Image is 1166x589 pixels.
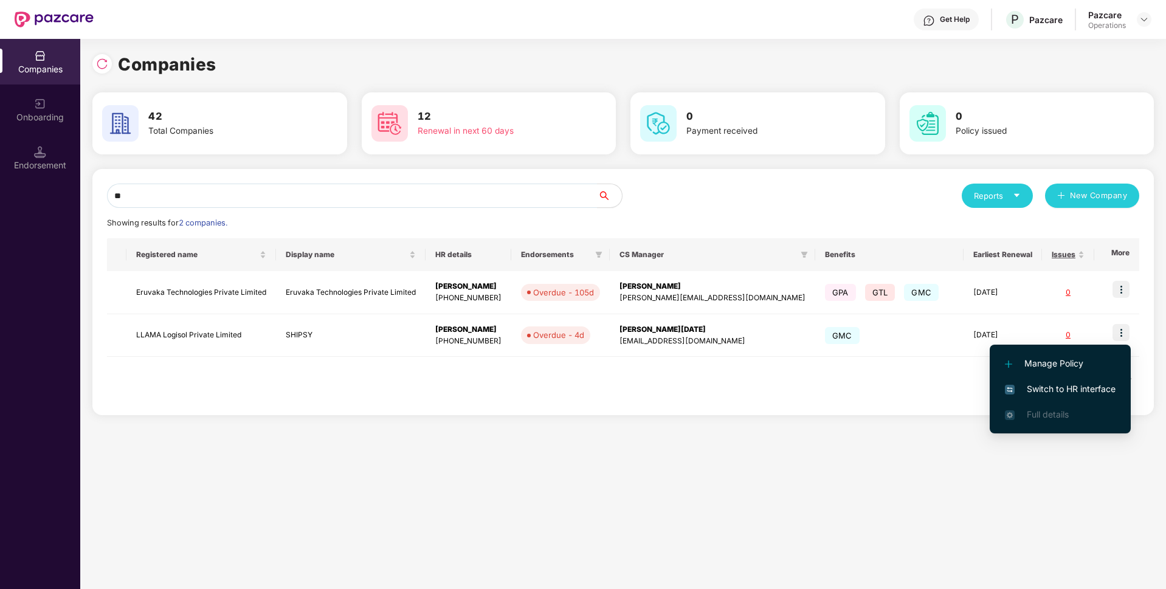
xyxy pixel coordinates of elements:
[521,250,590,260] span: Endorsements
[640,105,677,142] img: svg+xml;base64,PHN2ZyB4bWxucz0iaHR0cDovL3d3dy53My5vcmcvMjAwMC9zdmciIHdpZHRoPSI2MCIgaGVpZ2h0PSI2MC...
[533,329,584,341] div: Overdue - 4d
[1042,238,1094,271] th: Issues
[1029,14,1063,26] div: Pazcare
[1045,184,1139,208] button: plusNew Company
[435,292,502,304] div: [PHONE_NUMBER]
[1057,191,1065,201] span: plus
[1005,360,1012,368] img: svg+xml;base64,PHN2ZyB4bWxucz0iaHR0cDovL3d3dy53My5vcmcvMjAwMC9zdmciIHdpZHRoPSIxMi4yMDEiIGhlaWdodD...
[418,109,571,125] h3: 12
[597,191,622,201] span: search
[597,184,623,208] button: search
[619,336,806,347] div: [EMAIL_ADDRESS][DOMAIN_NAME]
[126,314,276,357] td: LLAMA Logisol Private Limited
[686,125,840,138] div: Payment received
[371,105,408,142] img: svg+xml;base64,PHN2ZyB4bWxucz0iaHR0cDovL3d3dy53My5vcmcvMjAwMC9zdmciIHdpZHRoPSI2MCIgaGVpZ2h0PSI2MC...
[276,271,426,314] td: Eruvaka Technologies Private Limited
[593,247,605,262] span: filter
[1070,190,1128,202] span: New Company
[1102,238,1139,271] th: More
[956,125,1109,138] div: Policy issued
[1027,409,1069,419] span: Full details
[15,12,94,27] img: New Pazcare Logo
[1005,357,1116,370] span: Manage Policy
[825,284,856,301] span: GPA
[34,146,46,158] img: svg+xml;base64,PHN2ZyB3aWR0aD0iMTQuNSIgaGVpZ2h0PSIxNC41IiB2aWV3Qm94PSIwIDAgMTYgMTYiIGZpbGw9Im5vbm...
[1052,250,1075,260] span: Issues
[1005,382,1116,396] span: Switch to HR interface
[96,58,108,70] img: svg+xml;base64,PHN2ZyBpZD0iUmVsb2FkLTMyeDMyIiB4bWxucz0iaHR0cDovL3d3dy53My5vcmcvMjAwMC9zdmciIHdpZH...
[619,324,806,336] div: [PERSON_NAME][DATE]
[909,105,946,142] img: svg+xml;base64,PHN2ZyB4bWxucz0iaHR0cDovL3d3dy53My5vcmcvMjAwMC9zdmciIHdpZHRoPSI2MCIgaGVpZ2h0PSI2MC...
[595,251,602,258] span: filter
[1088,9,1126,21] div: Pazcare
[118,51,216,78] h1: Companies
[426,238,511,271] th: HR details
[1052,287,1085,298] div: 0
[148,125,302,138] div: Total Companies
[107,218,227,227] span: Showing results for
[1113,281,1130,298] img: icon
[1139,15,1149,24] img: svg+xml;base64,PHN2ZyBpZD0iRHJvcGRvd24tMzJ4MzIiIHhtbG5zPSJodHRwOi8vd3d3LnczLm9yZy8yMDAwL3N2ZyIgd2...
[974,190,1021,202] div: Reports
[798,247,810,262] span: filter
[619,250,796,260] span: CS Manager
[126,271,276,314] td: Eruvaka Technologies Private Limited
[815,238,964,271] th: Benefits
[286,250,407,260] span: Display name
[619,292,806,304] div: [PERSON_NAME][EMAIL_ADDRESS][DOMAIN_NAME]
[865,284,895,301] span: GTL
[34,98,46,110] img: svg+xml;base64,PHN2ZyB3aWR0aD0iMjAiIGhlaWdodD0iMjAiIHZpZXdCb3g9IjAgMCAyMCAyMCIgZmlsbD0ibm9uZSIgeG...
[1013,191,1021,199] span: caret-down
[1005,385,1015,394] img: svg+xml;base64,PHN2ZyB4bWxucz0iaHR0cDovL3d3dy53My5vcmcvMjAwMC9zdmciIHdpZHRoPSIxNiIgaGVpZ2h0PSIxNi...
[619,281,806,292] div: [PERSON_NAME]
[904,284,939,301] span: GMC
[825,327,860,344] span: GMC
[964,238,1042,271] th: Earliest Renewal
[276,238,426,271] th: Display name
[126,238,276,271] th: Registered name
[418,125,571,138] div: Renewal in next 60 days
[1052,329,1085,341] div: 0
[435,281,502,292] div: [PERSON_NAME]
[1113,324,1130,341] img: icon
[34,50,46,62] img: svg+xml;base64,PHN2ZyBpZD0iQ29tcGFuaWVzIiB4bWxucz0iaHR0cDovL3d3dy53My5vcmcvMjAwMC9zdmciIHdpZHRoPS...
[964,314,1042,357] td: [DATE]
[533,286,594,298] div: Overdue - 105d
[801,251,808,258] span: filter
[102,105,139,142] img: svg+xml;base64,PHN2ZyB4bWxucz0iaHR0cDovL3d3dy53My5vcmcvMjAwMC9zdmciIHdpZHRoPSI2MCIgaGVpZ2h0PSI2MC...
[923,15,935,27] img: svg+xml;base64,PHN2ZyBpZD0iSGVscC0zMngzMiIgeG1sbnM9Imh0dHA6Ly93d3cudzMub3JnLzIwMDAvc3ZnIiB3aWR0aD...
[136,250,257,260] span: Registered name
[964,271,1042,314] td: [DATE]
[686,109,840,125] h3: 0
[940,15,970,24] div: Get Help
[1011,12,1019,27] span: P
[435,324,502,336] div: [PERSON_NAME]
[956,109,1109,125] h3: 0
[179,218,227,227] span: 2 companies.
[1088,21,1126,30] div: Operations
[276,314,426,357] td: SHIPSY
[148,109,302,125] h3: 42
[1005,410,1015,420] img: svg+xml;base64,PHN2ZyB4bWxucz0iaHR0cDovL3d3dy53My5vcmcvMjAwMC9zdmciIHdpZHRoPSIxNi4zNjMiIGhlaWdodD...
[435,336,502,347] div: [PHONE_NUMBER]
